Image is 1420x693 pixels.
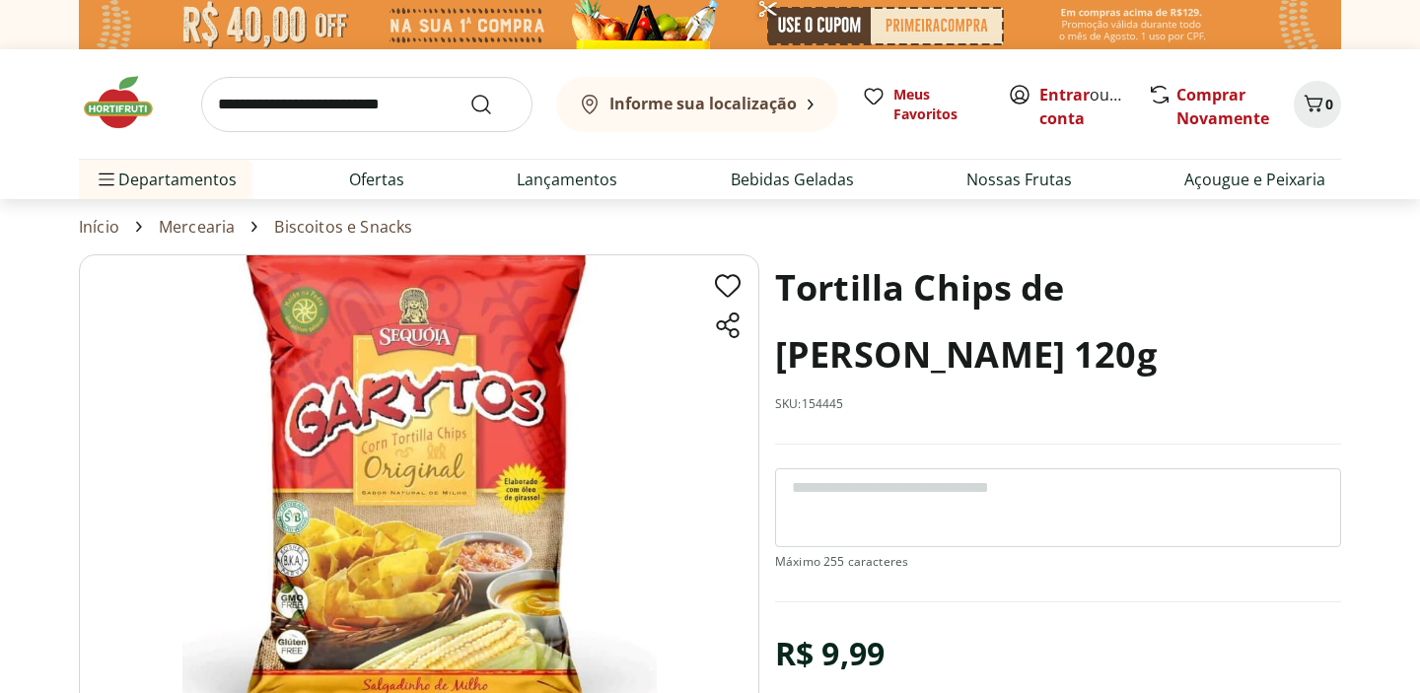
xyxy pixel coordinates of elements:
a: Mercearia [159,218,235,236]
h1: Tortilla Chips de [PERSON_NAME] 120g [775,254,1341,388]
a: Entrar [1039,84,1090,105]
a: Bebidas Geladas [731,168,854,191]
a: Ofertas [349,168,404,191]
span: ou [1039,83,1127,130]
button: Menu [95,156,118,203]
p: SKU: 154445 [775,396,844,412]
a: Biscoitos e Snacks [274,218,412,236]
button: Carrinho [1294,81,1341,128]
a: Nossas Frutas [966,168,1072,191]
span: Meus Favoritos [893,85,984,124]
b: Informe sua localização [609,93,797,114]
a: Meus Favoritos [862,85,984,124]
a: Açougue e Peixaria [1184,168,1325,191]
img: Hortifruti [79,73,177,132]
button: Submit Search [469,93,517,116]
div: R$ 9,99 [775,626,885,681]
a: Criar conta [1039,84,1148,129]
span: Departamentos [95,156,237,203]
span: 0 [1325,95,1333,113]
a: Lançamentos [517,168,617,191]
a: Início [79,218,119,236]
a: Comprar Novamente [1176,84,1269,129]
button: Informe sua localização [556,77,838,132]
input: search [201,77,532,132]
